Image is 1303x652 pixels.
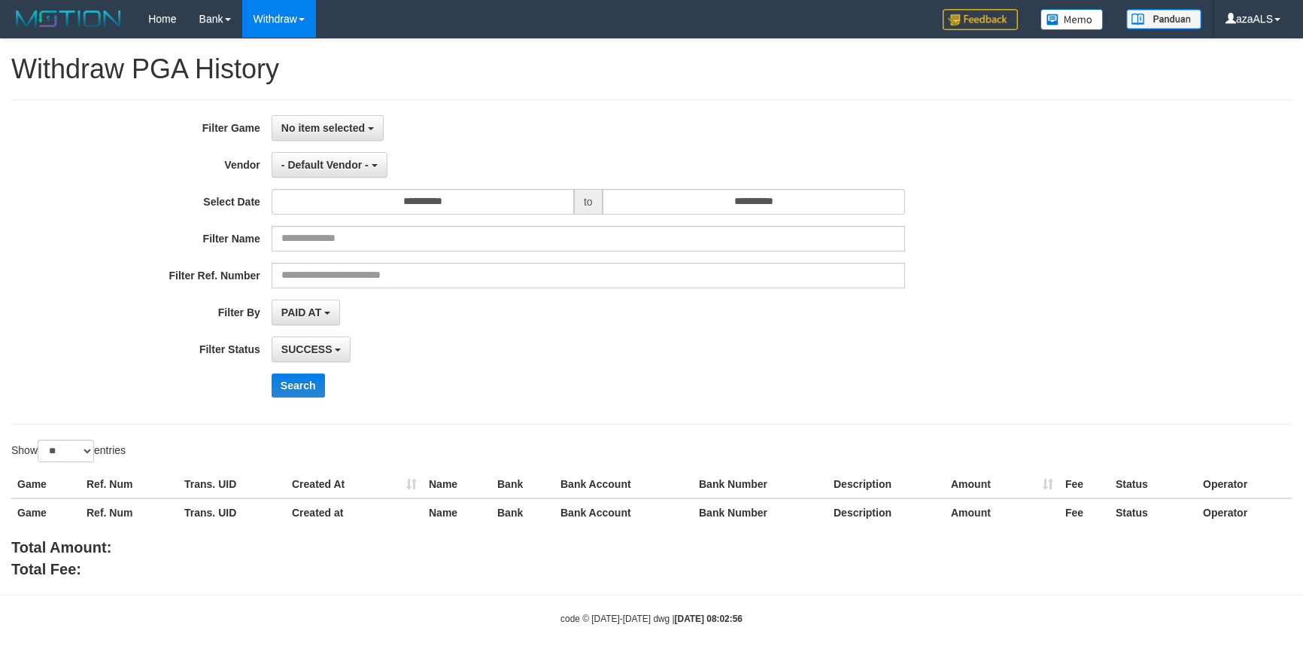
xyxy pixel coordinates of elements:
th: Ref. Num [80,471,178,498]
small: code © [DATE]-[DATE] dwg | [560,614,743,624]
th: Name [423,471,491,498]
th: Fee [1059,498,1110,526]
th: Description [828,498,945,526]
th: Ref. Num [80,498,178,526]
strong: [DATE] 08:02:56 [675,614,743,624]
img: Feedback.jpg [943,9,1018,30]
th: Operator [1197,471,1292,498]
button: Search [272,373,325,398]
th: Bank [491,498,554,526]
th: Description [828,471,945,498]
b: Total Amount: [11,539,111,556]
span: to [574,189,603,215]
th: Fee [1059,471,1110,498]
th: Name [423,498,491,526]
select: Showentries [38,440,94,462]
th: Operator [1197,498,1292,526]
span: PAID AT [281,306,321,318]
button: - Default Vendor - [272,152,387,178]
th: Trans. UID [178,471,286,498]
span: No item selected [281,122,365,134]
th: Bank Account [554,471,693,498]
img: MOTION_logo.png [11,8,126,30]
th: Amount [945,471,1059,498]
th: Bank Number [693,498,828,526]
span: SUCCESS [281,343,333,355]
th: Bank [491,471,554,498]
img: Button%20Memo.svg [1040,9,1104,30]
button: No item selected [272,115,384,141]
th: Created at [286,498,423,526]
h1: Withdraw PGA History [11,54,1292,84]
th: Amount [945,498,1059,526]
button: PAID AT [272,300,340,325]
th: Game [11,471,80,498]
th: Trans. UID [178,498,286,526]
th: Game [11,498,80,526]
button: SUCCESS [272,337,351,362]
th: Status [1110,471,1197,498]
img: panduan.png [1126,9,1201,29]
b: Total Fee: [11,561,81,577]
th: Status [1110,498,1197,526]
span: - Default Vendor - [281,159,369,171]
th: Bank Number [693,471,828,498]
label: Show entries [11,440,126,462]
th: Created At [286,471,423,498]
th: Bank Account [554,498,693,526]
